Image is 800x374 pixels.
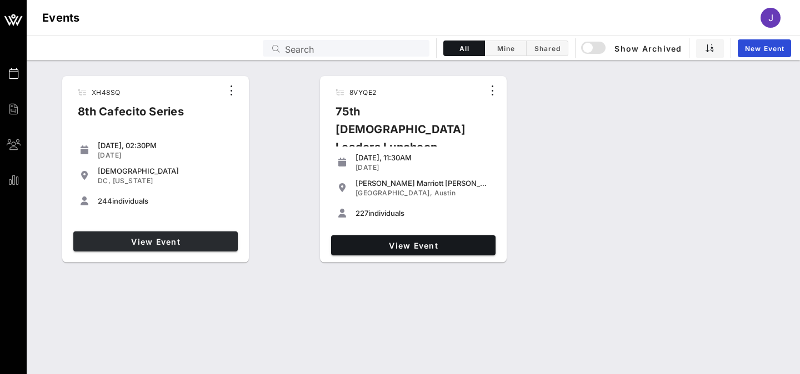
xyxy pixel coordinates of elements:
[349,88,376,97] span: 8VYQE2
[327,103,483,183] div: 75th [DEMOGRAPHIC_DATA] Leaders Luncheon Series
[98,141,233,150] div: [DATE], 02:30PM
[744,44,784,53] span: New Event
[98,176,111,185] span: DC,
[443,41,485,56] button: All
[356,209,491,218] div: individuals
[92,88,120,97] span: XH48SQ
[356,153,491,162] div: [DATE], 11:30AM
[356,163,491,172] div: [DATE]
[492,44,519,53] span: Mine
[98,166,233,175] div: [DEMOGRAPHIC_DATA]
[768,12,773,23] span: J
[331,235,496,255] a: View Event
[98,151,233,160] div: [DATE]
[533,44,561,53] span: Shared
[527,41,568,56] button: Shared
[73,231,238,251] a: View Event
[738,39,791,57] a: New Event
[336,241,491,250] span: View Event
[98,196,112,205] span: 244
[761,8,781,28] div: J
[451,44,478,53] span: All
[42,9,80,27] h1: Events
[356,179,491,188] div: [PERSON_NAME] Marriott [PERSON_NAME]
[69,103,193,129] div: 8th Cafecito Series
[356,209,368,218] span: 227
[583,42,682,55] span: Show Archived
[78,237,233,246] span: View Event
[582,38,682,58] button: Show Archived
[434,189,456,197] span: Austin
[485,41,527,56] button: Mine
[98,196,233,205] div: individuals
[356,189,432,197] span: [GEOGRAPHIC_DATA],
[113,176,153,185] span: [US_STATE]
